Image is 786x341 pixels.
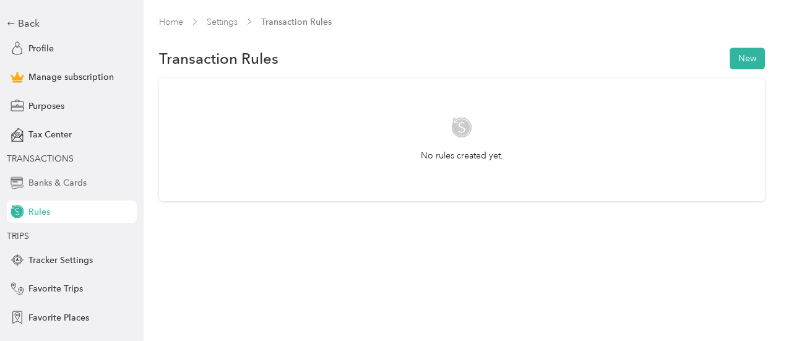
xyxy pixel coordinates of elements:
[717,272,786,341] iframe: Everlance-gr Chat Button Frame
[159,52,279,65] h1: Transaction Rules
[207,17,238,27] a: Settings
[28,42,54,55] span: Profile
[159,17,183,27] a: Home
[7,153,74,164] span: TRANSACTIONS
[28,100,64,113] span: Purposes
[28,282,83,295] span: Favorite Trips
[421,149,503,162] p: No rules created yet.
[28,71,114,84] span: Manage subscription
[730,48,765,69] button: New
[28,205,50,218] span: Rules
[28,128,72,141] span: Tax Center
[261,15,332,28] span: Transaction Rules
[28,311,89,324] span: Favorite Places
[28,176,87,189] span: Banks & Cards
[28,254,93,267] span: Tracker Settings
[7,231,29,241] span: TRIPS
[7,16,131,31] div: Back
